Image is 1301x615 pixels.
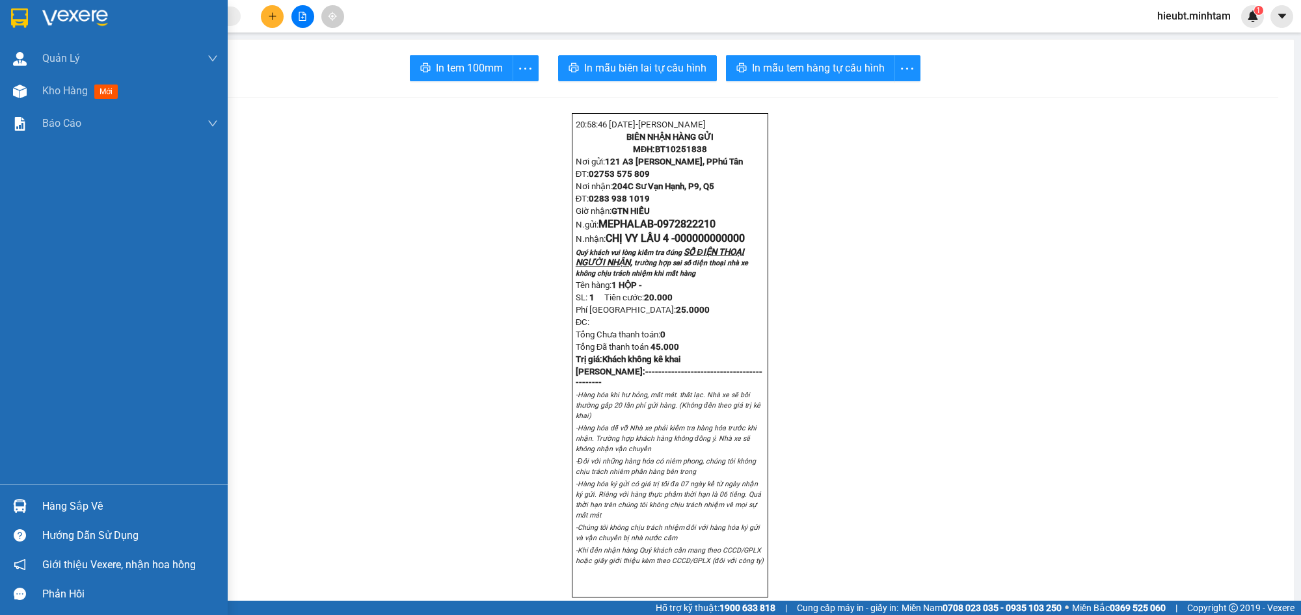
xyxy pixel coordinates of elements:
[291,5,314,28] button: file-add
[598,218,716,230] span: MEPHALAB-
[612,181,714,191] span: 204C Sư Vạn Hạnh, P9, Q5
[902,601,1062,615] span: Miền Nam
[660,330,665,339] span: 0
[11,11,100,27] div: Bến Tre
[109,11,140,25] span: Nhận:
[576,391,760,420] em: -Hàng hóa khi hư hỏng, mất mát. thất lạc. Nhà xe sẽ bồi thường gấp 20 lần phí gửi hàng. (Không đề...
[576,546,764,565] em: -Khi đến nhận hàng Quý khách cần mang theo CCCD/GPLX hoặc giấy giới thiệu kèm theo CCCD/GPLX (đối...
[42,584,218,604] div: Phản hồi
[576,247,744,267] span: SỐ ĐIỆN THOẠI NGƯỜI NHẬN,
[606,232,675,244] span: CHỊ VY LẦU 4 -
[650,342,679,352] span: 45.000
[11,12,31,26] span: Gửi:
[576,234,745,244] span: N.nhận:
[604,293,673,302] span: Tiền cước:
[576,169,589,179] span: ĐT:
[261,5,284,28] button: plus
[268,12,277,21] span: plus
[42,497,218,516] div: Hàng sắp về
[11,27,100,42] div: MEPHALAB
[14,588,26,600] span: message
[13,52,27,66] img: warehouse-icon
[589,293,595,302] span: 1
[1229,603,1238,612] span: copyright
[321,5,344,28] button: aim
[785,601,787,615] span: |
[109,40,213,56] div: CHỊ VY LẦU 4
[676,305,710,315] strong: 25.000
[719,603,775,613] strong: 1900 633 818
[558,55,717,81] button: printerIn mẫu biên lai tự cấu hình
[109,11,213,40] div: [PERSON_NAME]
[11,8,28,28] img: logo-vxr
[42,85,88,97] span: Kho hàng
[589,194,650,203] span: 0283 938 1019
[576,480,761,519] em: -Hàng hóa ký gửi có giá trị tối đa 07 ngày kể từ ngày nhận ký gửi. Riêng với hàng thực phẩm thời ...
[208,53,218,64] span: down
[513,60,538,77] span: more
[576,317,590,327] span: ĐC:
[13,85,27,98] img: warehouse-icon
[611,206,650,216] span: GTN HIẾU
[605,157,743,166] span: 121 A3 [PERSON_NAME], PPhú Tân
[1254,6,1263,15] sup: 1
[42,526,218,545] div: Hướng dẫn sử dụng
[611,280,642,290] span: 1 HỘP -
[1256,6,1261,15] span: 1
[109,74,204,142] span: 254 HÒA HẢO, P4, TP.HCM
[13,499,27,513] img: warehouse-icon
[576,280,642,290] span: Tên hàng:
[13,117,27,131] img: solution-icon
[576,206,650,216] span: Giờ nhận:
[576,330,665,339] span: Tổng Chưa thanh toán:
[94,85,118,99] span: mới
[1147,8,1241,24] span: hieubt.minhtam
[602,354,680,364] span: Khách không kê khai
[895,60,920,77] span: more
[42,115,81,131] span: Báo cáo
[42,556,196,573] span: Giới thiệu Vexere, nhận hoa hồng
[1276,10,1288,22] span: caret-down
[704,305,710,315] span: 0
[208,118,218,129] span: down
[576,424,757,453] em: -Hàng hóa dễ vỡ Nhà xe phải kiểm tra hàng hóa trước khi nhận. Trường hợp khách hàng không đồng ý....
[655,144,707,154] span: BT10251838
[109,81,126,95] span: TC:
[1175,601,1177,615] span: |
[576,220,716,229] span: N.gửi:
[1072,601,1166,615] span: Miền Bắc
[1270,5,1293,28] button: caret-down
[633,144,708,154] strong: MĐH:
[576,157,743,166] span: Nơi gửi:
[569,62,579,75] span: printer
[420,62,431,75] span: printer
[576,120,706,129] span: 20:58:46 [DATE]-
[298,12,307,21] span: file-add
[584,60,706,76] span: In mẫu biên lai tự cấu hình
[797,601,898,615] span: Cung cấp máy in - giấy in:
[752,60,885,76] span: In mẫu tem hàng tự cấu hình
[436,60,503,76] span: In tem 100mm
[656,601,775,615] span: Hỗ trợ kỹ thuật:
[1065,605,1069,610] span: ⚪️
[589,169,650,179] span: 02753 575 809
[328,12,337,21] span: aim
[576,194,589,203] span: ĐT:
[894,55,920,81] button: more
[736,62,747,75] span: printer
[576,457,756,476] em: -Đối với những hàng hóa có niêm phong, chúng tôi không chịu trách nhiêm phần hàng bên trong
[576,248,682,257] span: Quý khách vui lòng kiểm tra đúng
[576,354,602,364] span: Trị giá:
[576,181,714,191] span: Nơi nhận:
[576,259,749,278] span: trường hợp sai số điện thoại nhà xe không chịu trách nhiệm khi mất hàng
[943,603,1062,613] strong: 0708 023 035 - 0935 103 250
[576,293,587,302] span: SL:
[576,342,649,352] span: Tổng Đã thanh toán
[657,218,716,230] span: 0972822210
[410,55,513,81] button: printerIn tem 100mm
[644,293,673,302] span: 20.000
[14,529,26,542] span: question-circle
[626,132,714,142] strong: BIÊN NHẬN HÀNG GỬI
[675,232,745,244] span: 000000000000
[513,55,539,81] button: more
